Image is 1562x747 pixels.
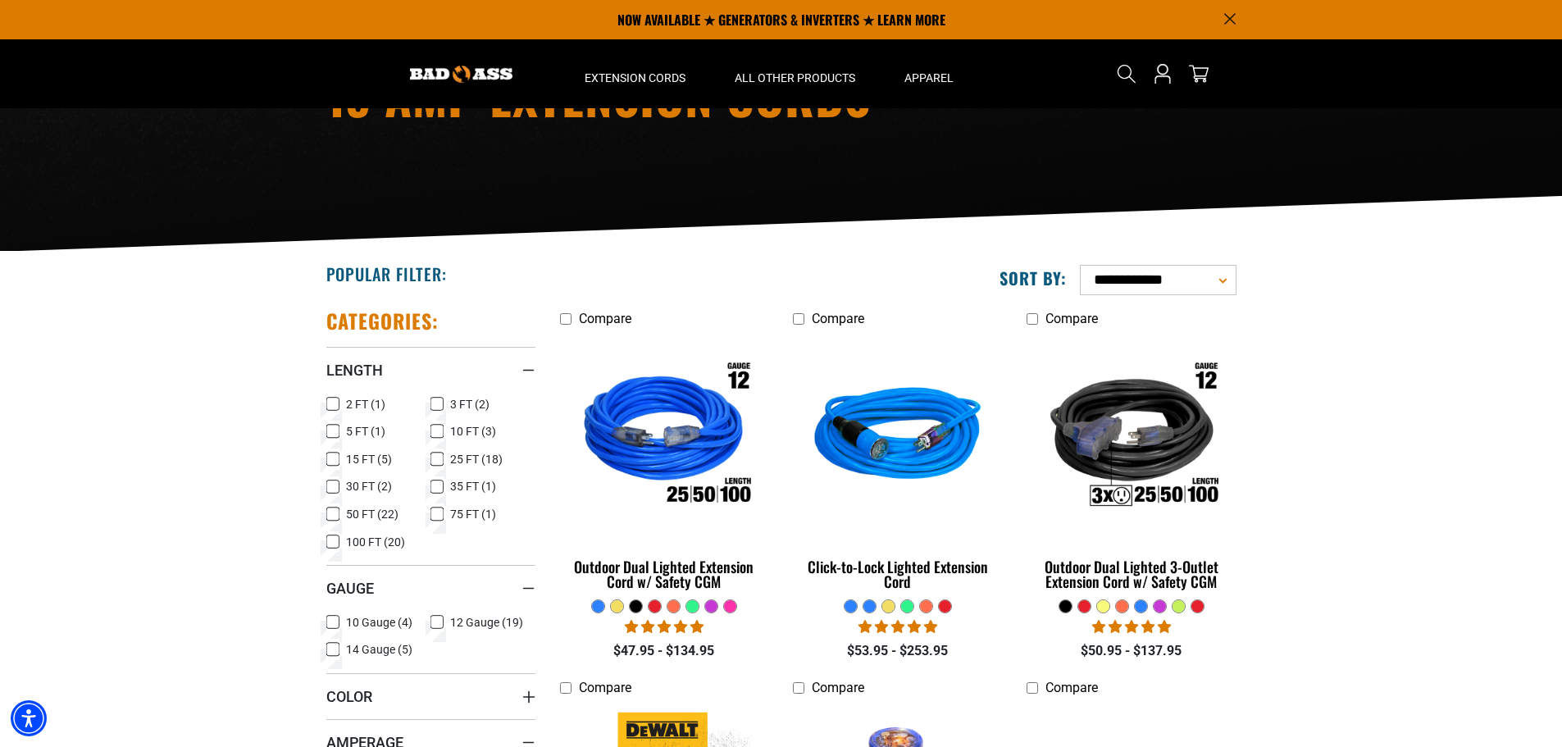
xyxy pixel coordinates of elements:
[1027,641,1236,661] div: $50.95 - $137.95
[346,617,412,628] span: 10 Gauge (4)
[1045,680,1098,695] span: Compare
[560,335,769,599] a: Outdoor Dual Lighted Extension Cord w/ Safety CGM Outdoor Dual Lighted Extension Cord w/ Safety CGM
[1186,64,1212,84] a: cart
[346,399,385,410] span: 2 FT (1)
[450,426,496,437] span: 10 FT (3)
[560,641,769,661] div: $47.95 - $134.95
[450,617,523,628] span: 12 Gauge (19)
[326,361,383,380] span: Length
[346,508,398,520] span: 50 FT (22)
[735,71,855,85] span: All Other Products
[1000,267,1067,289] label: Sort by:
[1028,343,1235,531] img: Outdoor Dual Lighted 3-Outlet Extension Cord w/ Safety CGM
[880,39,978,108] summary: Apparel
[11,700,47,736] div: Accessibility Menu
[561,343,767,531] img: Outdoor Dual Lighted Extension Cord w/ Safety CGM
[326,308,439,334] h2: Categories:
[326,673,535,719] summary: Color
[793,335,1002,599] a: blue Click-to-Lock Lighted Extension Cord
[1045,311,1098,326] span: Compare
[793,559,1002,589] div: Click-to-Lock Lighted Extension Cord
[560,39,710,108] summary: Extension Cords
[326,687,372,706] span: Color
[326,263,447,285] h2: Popular Filter:
[326,347,535,393] summary: Length
[625,619,704,635] span: 4.81 stars
[795,343,1001,531] img: blue
[346,426,385,437] span: 5 FT (1)
[812,311,864,326] span: Compare
[560,559,769,589] div: Outdoor Dual Lighted Extension Cord w/ Safety CGM
[1027,335,1236,599] a: Outdoor Dual Lighted 3-Outlet Extension Cord w/ Safety CGM Outdoor Dual Lighted 3-Outlet Extensio...
[858,619,937,635] span: 4.87 stars
[904,71,954,85] span: Apparel
[450,453,503,465] span: 25 FT (18)
[1092,619,1171,635] span: 4.80 stars
[1113,61,1140,87] summary: Search
[1027,559,1236,589] div: Outdoor Dual Lighted 3-Outlet Extension Cord w/ Safety CGM
[1150,39,1176,108] a: Open this option
[326,71,925,120] h1: 15 Amp Extension Cords
[326,579,374,598] span: Gauge
[450,508,496,520] span: 75 FT (1)
[346,481,392,492] span: 30 FT (2)
[585,71,685,85] span: Extension Cords
[812,680,864,695] span: Compare
[326,565,535,611] summary: Gauge
[410,66,512,83] img: Bad Ass Extension Cords
[450,399,490,410] span: 3 FT (2)
[346,453,392,465] span: 15 FT (5)
[710,39,880,108] summary: All Other Products
[579,311,631,326] span: Compare
[346,644,412,655] span: 14 Gauge (5)
[579,680,631,695] span: Compare
[450,481,496,492] span: 35 FT (1)
[346,536,405,548] span: 100 FT (20)
[793,641,1002,661] div: $53.95 - $253.95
